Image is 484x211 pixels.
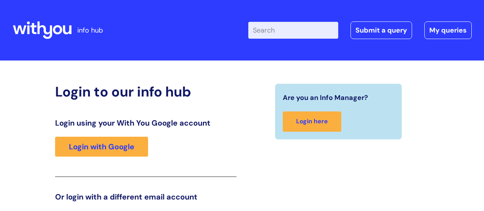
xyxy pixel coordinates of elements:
[55,83,236,100] h2: Login to our info hub
[283,111,341,132] a: Login here
[283,92,368,104] span: Are you an Info Manager?
[77,24,103,36] p: info hub
[55,192,236,201] h3: Or login with a different email account
[55,137,148,157] a: Login with Google
[248,22,338,39] input: Search
[424,21,472,39] a: My queries
[55,118,236,128] h3: Login using your With You Google account
[350,21,412,39] a: Submit a query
